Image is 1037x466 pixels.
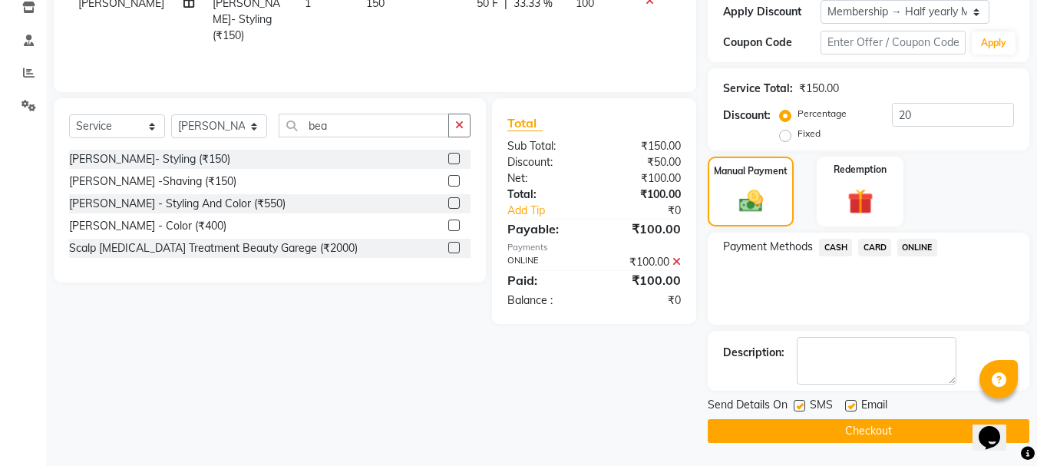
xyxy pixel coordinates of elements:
[723,239,813,255] span: Payment Methods
[821,31,966,55] input: Enter Offer / Coupon Code
[594,271,692,289] div: ₹100.00
[723,345,784,361] div: Description:
[69,174,236,190] div: [PERSON_NAME] -Shaving (₹150)
[723,81,793,97] div: Service Total:
[973,405,1022,451] iframe: chat widget
[496,187,594,203] div: Total:
[708,419,1029,443] button: Checkout
[972,31,1016,55] button: Apply
[496,170,594,187] div: Net:
[69,196,286,212] div: [PERSON_NAME] - Styling And Color (₹550)
[279,114,449,137] input: Search or Scan
[594,292,692,309] div: ₹0
[714,164,788,178] label: Manual Payment
[723,107,771,124] div: Discount:
[798,127,821,140] label: Fixed
[861,397,887,416] span: Email
[799,81,839,97] div: ₹150.00
[69,218,226,234] div: [PERSON_NAME] - Color (₹400)
[496,271,594,289] div: Paid:
[496,292,594,309] div: Balance :
[723,35,820,51] div: Coupon Code
[496,154,594,170] div: Discount:
[507,115,543,131] span: Total
[897,239,937,256] span: ONLINE
[594,154,692,170] div: ₹50.00
[810,397,833,416] span: SMS
[594,170,692,187] div: ₹100.00
[594,220,692,238] div: ₹100.00
[594,254,692,270] div: ₹100.00
[594,187,692,203] div: ₹100.00
[834,163,887,177] label: Redemption
[840,186,881,217] img: _gift.svg
[798,107,847,121] label: Percentage
[496,220,594,238] div: Payable:
[723,4,820,20] div: Apply Discount
[708,397,788,416] span: Send Details On
[496,138,594,154] div: Sub Total:
[594,138,692,154] div: ₹150.00
[69,151,230,167] div: [PERSON_NAME]- Styling (₹150)
[496,203,610,219] a: Add Tip
[69,240,358,256] div: Scalp [MEDICAL_DATA] Treatment Beauty Garege (₹2000)
[611,203,693,219] div: ₹0
[496,254,594,270] div: ONLINE
[507,241,681,254] div: Payments
[858,239,891,256] span: CARD
[819,239,852,256] span: CASH
[732,187,771,215] img: _cash.svg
